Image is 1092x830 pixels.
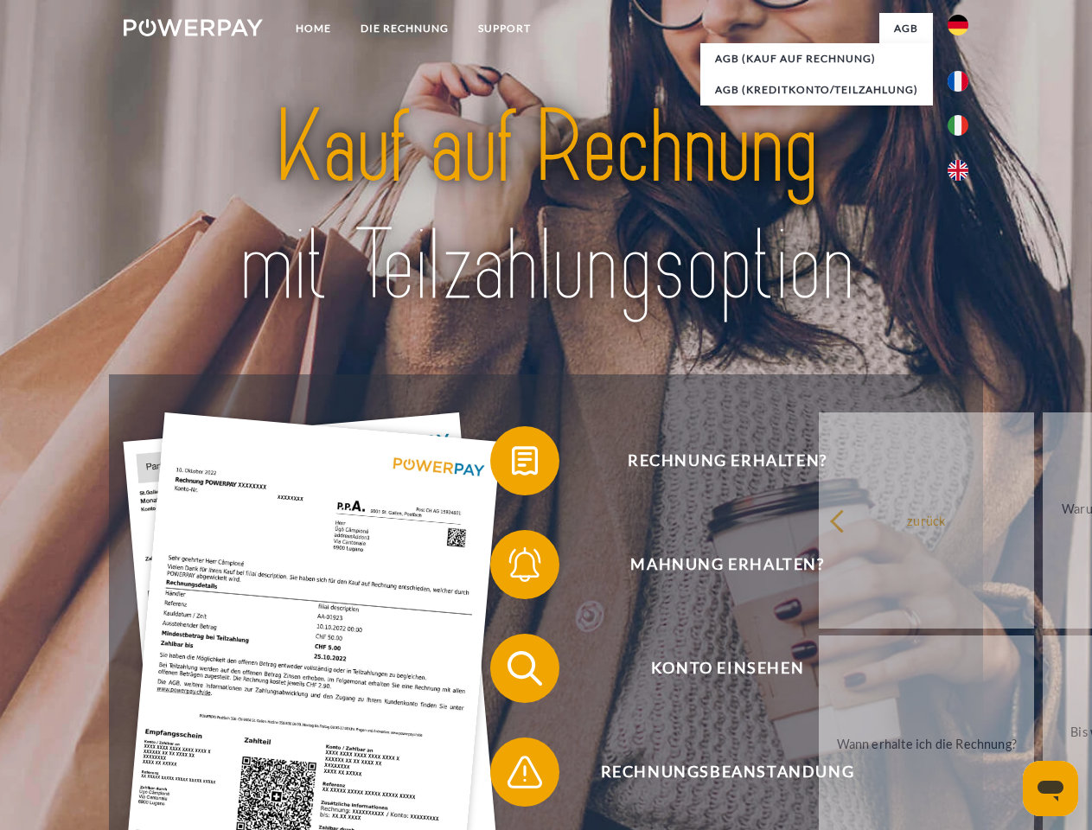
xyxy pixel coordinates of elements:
img: qb_bell.svg [503,543,546,586]
a: Home [281,13,346,44]
a: DIE RECHNUNG [346,13,463,44]
span: Mahnung erhalten? [515,530,939,599]
img: qb_warning.svg [503,750,546,794]
img: logo-powerpay-white.svg [124,19,263,36]
span: Rechnung erhalten? [515,426,939,495]
span: Rechnungsbeanstandung [515,737,939,807]
button: Konto einsehen [490,634,940,703]
img: fr [948,71,968,92]
iframe: Schaltfläche zum Öffnen des Messaging-Fensters [1023,761,1078,816]
div: Wann erhalte ich die Rechnung? [829,731,1024,755]
button: Mahnung erhalten? [490,530,940,599]
img: it [948,115,968,136]
span: Konto einsehen [515,634,939,703]
a: AGB (Kauf auf Rechnung) [700,43,933,74]
img: qb_search.svg [503,647,546,690]
img: en [948,160,968,181]
a: SUPPORT [463,13,546,44]
div: zurück [829,508,1024,532]
button: Rechnungsbeanstandung [490,737,940,807]
button: Rechnung erhalten? [490,426,940,495]
img: qb_bill.svg [503,439,546,482]
img: de [948,15,968,35]
img: title-powerpay_de.svg [165,83,927,331]
a: AGB (Kreditkonto/Teilzahlung) [700,74,933,105]
a: agb [879,13,933,44]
